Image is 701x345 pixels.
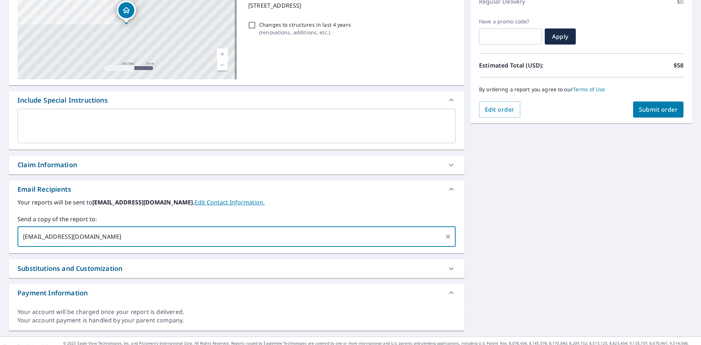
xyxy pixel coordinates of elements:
button: Submit order [633,101,684,118]
a: Current Level 17, Zoom In [217,49,228,60]
button: Apply [545,28,576,45]
p: ( renovations, additions, etc. ) [259,28,351,36]
div: Claim Information [9,156,464,174]
p: [STREET_ADDRESS] [248,1,453,10]
button: Edit order [479,101,520,118]
div: Email Recipients [18,184,71,194]
div: Claim Information [18,160,77,170]
button: Clear [443,231,453,242]
div: Include Special Instructions [18,95,108,105]
span: Submit order [639,106,678,114]
div: Email Recipients [9,180,464,198]
label: Have a promo code? [479,18,542,25]
b: [EMAIL_ADDRESS][DOMAIN_NAME]. [92,198,195,206]
div: Substitutions and Customization [9,259,464,278]
a: Current Level 17, Zoom Out [217,60,228,70]
p: Changes to structures in last 4 years [259,21,351,28]
div: Your account payment is handled by your parent company. [18,316,456,325]
p: $58 [674,61,683,70]
div: Payment Information [9,284,464,302]
p: By ordering a report you agree to our [479,86,683,93]
div: Your account will be charged once your report is delivered. [18,308,456,316]
label: Your reports will be sent to [18,198,456,207]
div: Substitutions and Customization [18,264,122,273]
a: EditContactInfo [195,198,265,206]
div: Include Special Instructions [9,91,464,109]
p: Estimated Total (USD): [479,61,581,70]
span: Edit order [485,106,514,114]
div: Dropped pin, building 1, Residential property, 10122 W Farm Road 124 Bois D Arc, MO 65612 [117,1,136,23]
label: Send a copy of the report to: [18,215,456,223]
a: Terms of Use [573,86,605,93]
div: Payment Information [18,288,88,298]
span: Apply [551,32,570,41]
